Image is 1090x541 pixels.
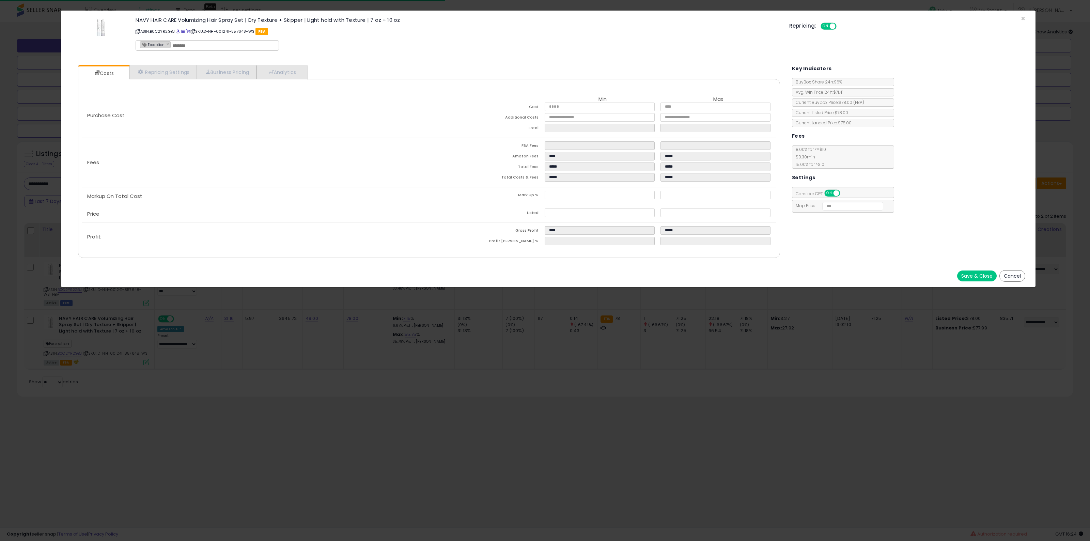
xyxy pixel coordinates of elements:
span: OFF [836,24,846,29]
button: Save & Close [957,270,997,281]
span: Current Buybox Price: [792,99,864,105]
h5: Key Indicators [792,64,832,73]
a: Your listing only [186,29,190,34]
span: BuyBox Share 24h: 96% [792,79,842,85]
span: 15.00 % for > $10 [792,161,824,167]
td: Cost [429,103,545,113]
th: Max [660,96,776,103]
a: BuyBox page [176,29,180,34]
a: Business Pricing [197,65,256,79]
span: Map Price: [792,203,883,208]
span: × [1021,14,1025,24]
td: Mark Up % [429,191,545,201]
span: $78.00 [839,99,864,105]
img: 31X1-7c0eML._SL60_.jpg [91,17,111,38]
td: Profit [PERSON_NAME] % [429,237,545,247]
p: Fees [82,160,429,165]
span: ON [825,190,834,196]
span: Current Landed Price: $78.00 [792,120,852,126]
h5: Fees [792,132,805,140]
span: ( FBA ) [853,99,864,105]
span: $0.30 min [792,154,815,160]
span: ON [821,24,830,29]
p: Profit [82,234,429,239]
span: Exception [140,42,165,47]
a: Analytics [256,65,307,79]
span: Consider CPT: [792,191,849,197]
span: FBA [255,28,268,35]
h5: Repricing: [789,23,816,29]
span: OFF [839,190,850,196]
a: × [166,41,170,47]
td: Gross Profit [429,226,545,237]
td: Total [429,124,545,134]
a: Repricing Settings [129,65,197,79]
th: Min [545,96,660,103]
a: All offer listings [181,29,185,34]
p: Purchase Cost [82,113,429,118]
p: Markup On Total Cost [82,194,429,199]
td: Amazon Fees [429,152,545,163]
span: 8.00 % for <= $10 [792,146,826,167]
span: Avg. Win Price 24h: $71.41 [792,89,843,95]
h3: NAVY HAIR CARE Volumizing Hair Spray Set | Dry Texture + Skipper | Light hold with Texture | 7 oz... [136,17,779,22]
span: Current Listed Price: $78.00 [792,110,848,115]
td: FBA Fees [429,141,545,152]
h5: Settings [792,173,815,182]
td: Total Fees [429,163,545,173]
p: ASIN: B0C2YR2GBJ | SKU: D-NH-001241-857648-WS [136,26,779,37]
a: Costs [78,66,129,80]
td: Additional Costs [429,113,545,124]
td: Listed [429,208,545,219]
td: Total Costs & Fees [429,173,545,184]
button: Cancel [999,270,1025,282]
p: Price [82,211,429,217]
